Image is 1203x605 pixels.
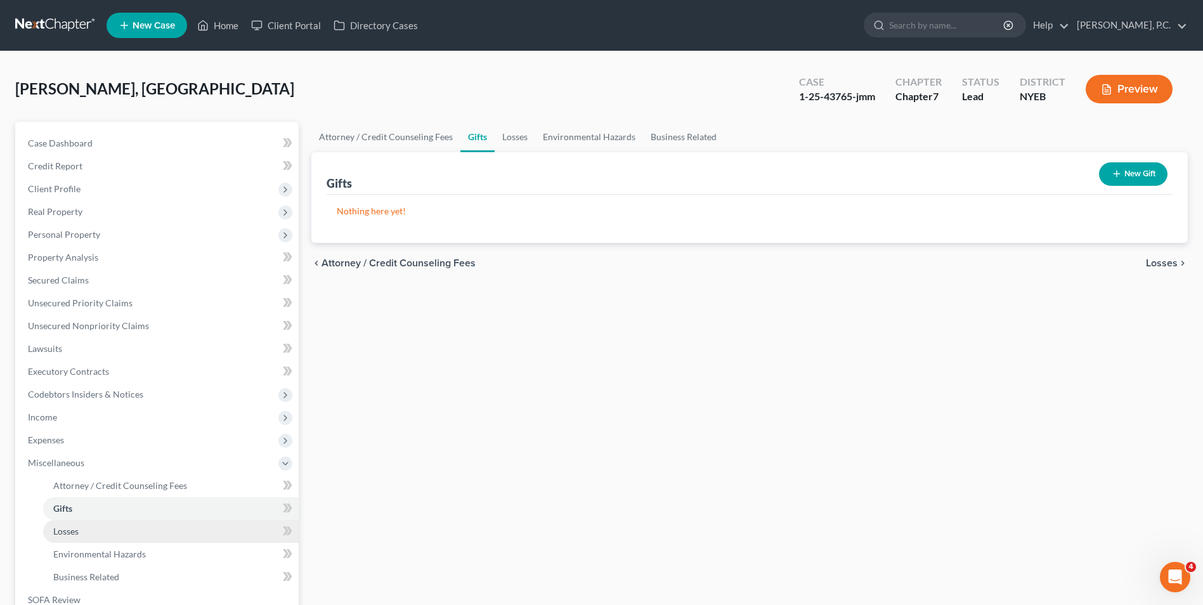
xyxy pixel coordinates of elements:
div: Chapter [895,75,942,89]
a: Gifts [460,122,495,152]
a: Lawsuits [18,337,299,360]
span: Gifts [53,503,72,514]
a: Credit Report [18,155,299,178]
a: Directory Cases [327,14,424,37]
span: Business Related [53,571,119,582]
span: Secured Claims [28,275,89,285]
a: Losses [495,122,535,152]
span: Losses [1146,258,1178,268]
div: 1-25-43765-jmm [799,89,875,104]
a: Environmental Hazards [43,543,299,566]
div: District [1020,75,1065,89]
span: Income [28,412,57,422]
span: 7 [933,90,939,102]
span: Case Dashboard [28,138,93,148]
span: Attorney / Credit Counseling Fees [53,480,187,491]
a: Environmental Hazards [535,122,643,152]
a: Client Portal [245,14,327,37]
a: Attorney / Credit Counseling Fees [311,122,460,152]
span: Personal Property [28,229,100,240]
a: Unsecured Priority Claims [18,292,299,315]
div: Lead [962,89,999,104]
span: 4 [1186,562,1196,572]
span: Unsecured Priority Claims [28,297,133,308]
div: Gifts [327,176,352,191]
span: Credit Report [28,160,82,171]
input: Search by name... [889,13,1005,37]
a: Business Related [643,122,724,152]
a: Case Dashboard [18,132,299,155]
span: Codebtors Insiders & Notices [28,389,143,400]
a: Losses [43,520,299,543]
a: Unsecured Nonpriority Claims [18,315,299,337]
span: Lawsuits [28,343,62,354]
span: Unsecured Nonpriority Claims [28,320,149,331]
p: Nothing here yet! [337,205,1162,218]
span: Attorney / Credit Counseling Fees [322,258,476,268]
div: Chapter [895,89,942,104]
a: Secured Claims [18,269,299,292]
div: NYEB [1020,89,1065,104]
i: chevron_left [311,258,322,268]
span: Miscellaneous [28,457,84,468]
span: Client Profile [28,183,81,194]
span: Environmental Hazards [53,549,146,559]
button: New Gift [1099,162,1167,186]
button: chevron_left Attorney / Credit Counseling Fees [311,258,476,268]
a: Attorney / Credit Counseling Fees [43,474,299,497]
span: Losses [53,526,79,537]
span: Real Property [28,206,82,217]
span: [PERSON_NAME], [GEOGRAPHIC_DATA] [15,79,294,98]
button: Preview [1086,75,1173,103]
a: Property Analysis [18,246,299,269]
a: Executory Contracts [18,360,299,383]
a: Home [191,14,245,37]
a: Help [1027,14,1069,37]
div: Status [962,75,999,89]
a: [PERSON_NAME], P.C. [1070,14,1187,37]
iframe: Intercom live chat [1160,562,1190,592]
a: Business Related [43,566,299,589]
button: Losses chevron_right [1146,258,1188,268]
span: Property Analysis [28,252,98,263]
span: New Case [133,21,175,30]
i: chevron_right [1178,258,1188,268]
div: Case [799,75,875,89]
span: Executory Contracts [28,366,109,377]
span: SOFA Review [28,594,81,605]
a: Gifts [43,497,299,520]
span: Expenses [28,434,64,445]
